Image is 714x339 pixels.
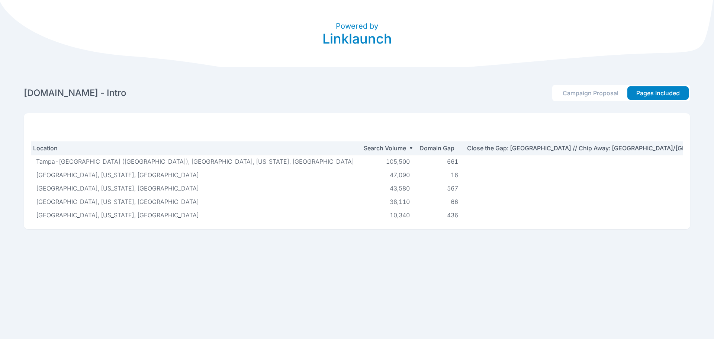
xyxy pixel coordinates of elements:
p: 66 [422,198,458,205]
p: 10,340 [366,211,410,219]
p: Miami, Florida, United States [36,185,354,192]
p: 47,090 [366,171,410,179]
p: Orlando, Florida, United States [36,171,354,179]
p: 43,580 [366,185,410,192]
p: [DOMAIN_NAME] - Intro [24,87,126,99]
p: 567 [422,185,458,192]
p: Linklaunch [322,31,392,46]
p: 436 [422,211,458,219]
button: Campaign Proposal [554,86,627,100]
button: Pages Included [627,86,689,100]
p: 661 [422,158,458,165]
p: Fort Lauderdale, Florida, United States [36,211,354,219]
p: Orlando, Florida, United States [36,198,354,205]
p: Domain Gap [419,144,454,152]
p: Powered by [322,21,392,31]
p: Search Volume [363,144,406,152]
p: Location [33,144,350,152]
p: Tampa-St Petersburg (Sarasota), FL, Florida, United States [36,158,354,165]
p: 16 [422,171,458,179]
p: 105,500 [366,158,410,165]
p: 38,110 [366,198,410,205]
